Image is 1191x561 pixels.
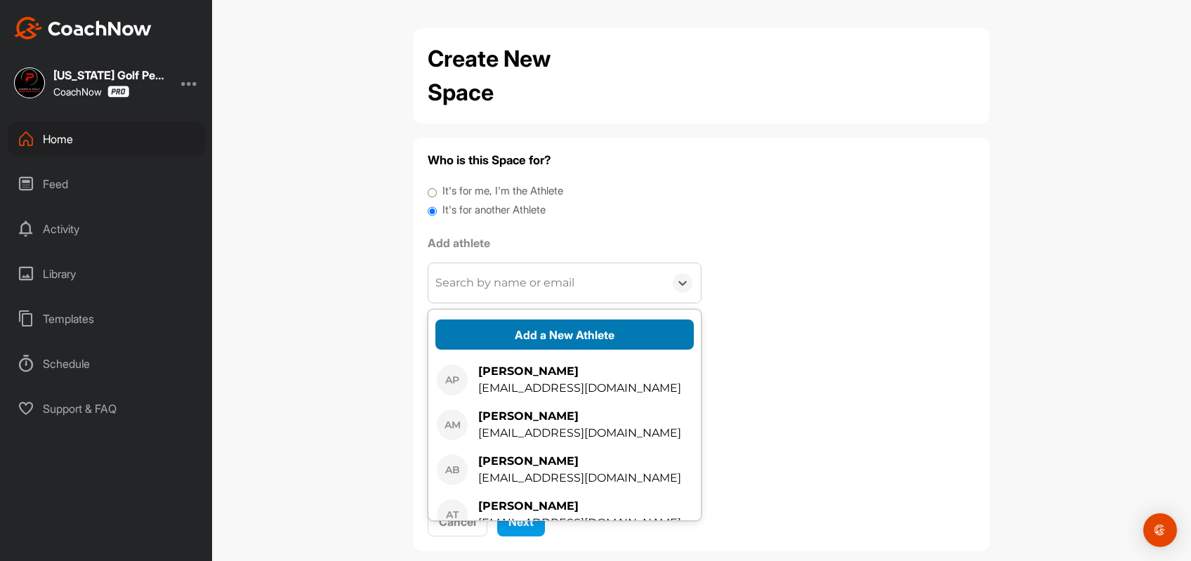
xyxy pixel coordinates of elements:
[478,453,681,470] div: [PERSON_NAME]
[478,470,681,487] div: [EMAIL_ADDRESS][DOMAIN_NAME]
[437,454,468,485] div: AB
[428,235,702,251] label: Add athlete
[53,86,129,98] div: CoachNow
[442,202,546,218] label: It's for another Athlete
[53,70,166,81] div: [US_STATE] Golf Performance
[428,506,487,536] button: Cancel
[437,499,468,530] div: AT
[478,380,681,397] div: [EMAIL_ADDRESS][DOMAIN_NAME]
[8,211,206,246] div: Activity
[428,152,975,169] h4: Who is this Space for?
[8,346,206,381] div: Schedule
[1143,513,1177,547] div: Open Intercom Messenger
[435,319,694,350] button: Add a New Athlete
[8,391,206,426] div: Support & FAQ
[8,121,206,157] div: Home
[8,256,206,291] div: Library
[8,301,206,336] div: Templates
[8,166,206,202] div: Feed
[478,408,681,425] div: [PERSON_NAME]
[14,67,45,98] img: square_8d2b528e8ac8f2a5dcc0b0baf1750210.jpg
[442,183,563,199] label: It's for me, I'm the Athlete
[14,17,152,39] img: CoachNow
[478,425,681,442] div: [EMAIL_ADDRESS][DOMAIN_NAME]
[107,86,129,98] img: CoachNow Pro
[437,409,468,440] div: AM
[437,364,468,395] div: AP
[478,498,681,515] div: [PERSON_NAME]
[439,515,476,529] span: Cancel
[428,42,617,110] h2: Create New Space
[478,515,681,532] div: [EMAIL_ADDRESS][DOMAIN_NAME]
[508,515,534,529] span: Next
[497,506,545,536] button: Next
[478,363,681,380] div: [PERSON_NAME]
[435,275,574,291] div: Search by name or email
